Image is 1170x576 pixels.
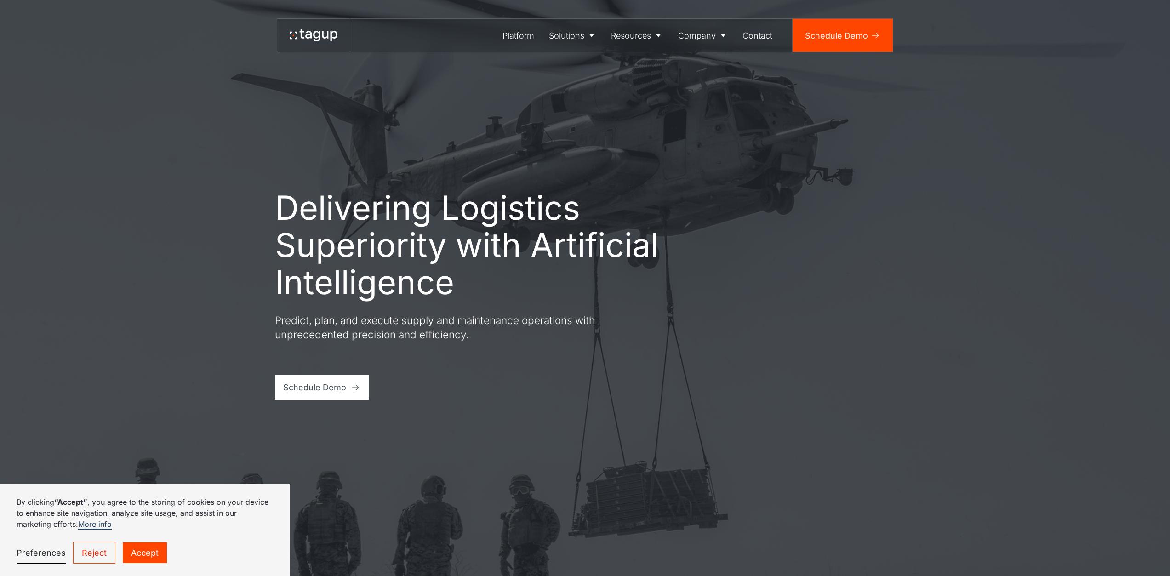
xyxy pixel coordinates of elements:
div: Resources [611,29,651,42]
a: Resources [604,19,671,52]
div: Contact [742,29,772,42]
h1: Delivering Logistics Superiority with Artificial Intelligence [275,189,661,301]
div: Company [678,29,716,42]
a: Reject [73,542,115,564]
p: By clicking , you agree to the storing of cookies on your device to enhance site navigation, anal... [17,496,273,530]
a: Platform [496,19,542,52]
a: Accept [123,542,167,563]
div: Platform [502,29,534,42]
a: Solutions [542,19,604,52]
div: Schedule Demo [805,29,868,42]
a: Preferences [17,542,66,564]
a: Company [671,19,736,52]
p: Predict, plan, and execute supply and maintenance operations with unprecedented precision and eff... [275,313,606,342]
a: Schedule Demo [275,375,369,400]
a: More info [78,519,112,530]
a: Contact [736,19,780,52]
strong: “Accept” [54,497,87,507]
div: Schedule Demo [283,381,346,394]
a: Schedule Demo [793,19,893,52]
div: Solutions [549,29,584,42]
